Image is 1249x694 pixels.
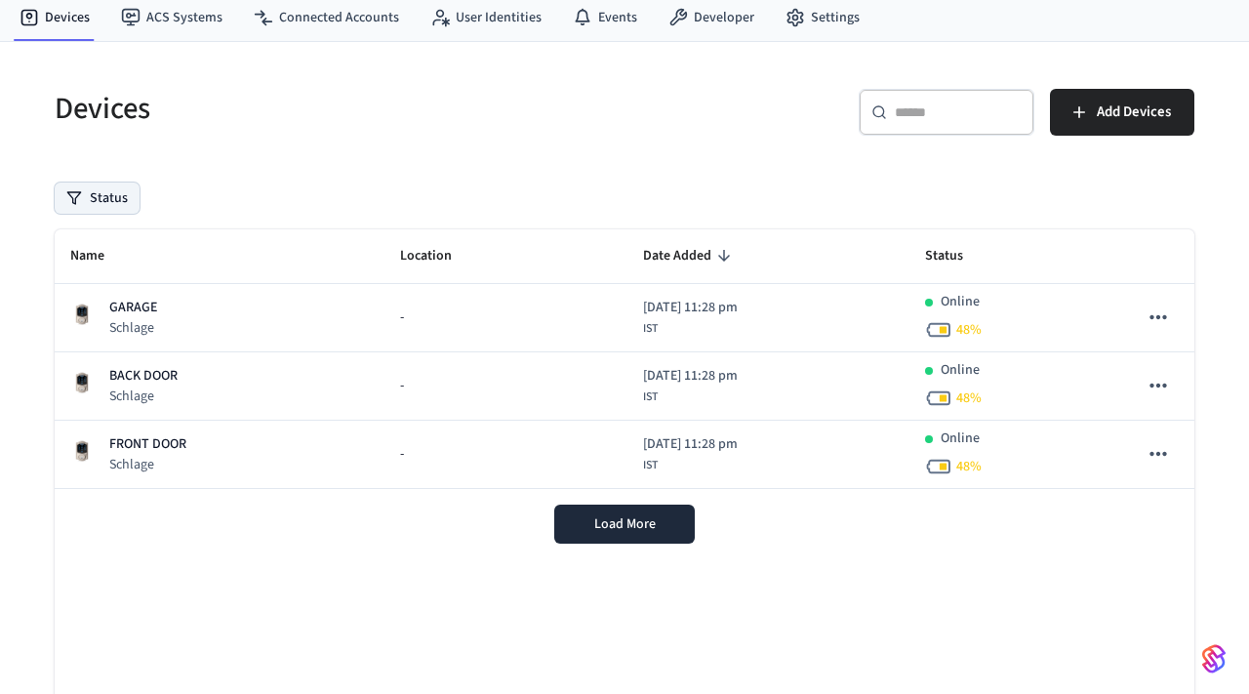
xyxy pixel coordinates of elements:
[643,434,738,455] span: [DATE] 11:28 pm
[925,241,988,271] span: Status
[109,455,186,474] p: Schlage
[643,457,658,474] span: IST
[400,444,404,465] span: -
[554,505,695,544] button: Load More
[941,292,980,312] p: Online
[643,366,738,387] span: [DATE] 11:28 pm
[400,241,477,271] span: Location
[643,434,738,474] div: Asia/Calcutta
[70,241,130,271] span: Name
[55,229,1194,489] table: sticky table
[643,298,738,338] div: Asia/Calcutta
[70,371,94,394] img: Schlage Sense Smart Deadbolt with Camelot Trim, Front
[55,183,140,214] button: Status
[643,241,737,271] span: Date Added
[109,387,178,406] p: Schlage
[109,366,178,387] p: BACK DOOR
[109,298,157,318] p: GARAGE
[941,429,980,449] p: Online
[1202,643,1226,674] img: SeamLogoGradient.69752ec5.svg
[956,320,982,340] span: 48 %
[643,320,658,338] span: IST
[643,298,738,318] span: [DATE] 11:28 pm
[956,457,982,476] span: 48 %
[109,318,157,338] p: Schlage
[643,366,738,406] div: Asia/Calcutta
[956,388,982,408] span: 48 %
[400,307,404,328] span: -
[400,376,404,396] span: -
[109,434,186,455] p: FRONT DOOR
[70,303,94,326] img: Schlage Sense Smart Deadbolt with Camelot Trim, Front
[941,360,980,381] p: Online
[55,89,613,129] h5: Devices
[594,514,656,534] span: Load More
[70,439,94,463] img: Schlage Sense Smart Deadbolt with Camelot Trim, Front
[1097,100,1171,125] span: Add Devices
[1050,89,1194,136] button: Add Devices
[643,388,658,406] span: IST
